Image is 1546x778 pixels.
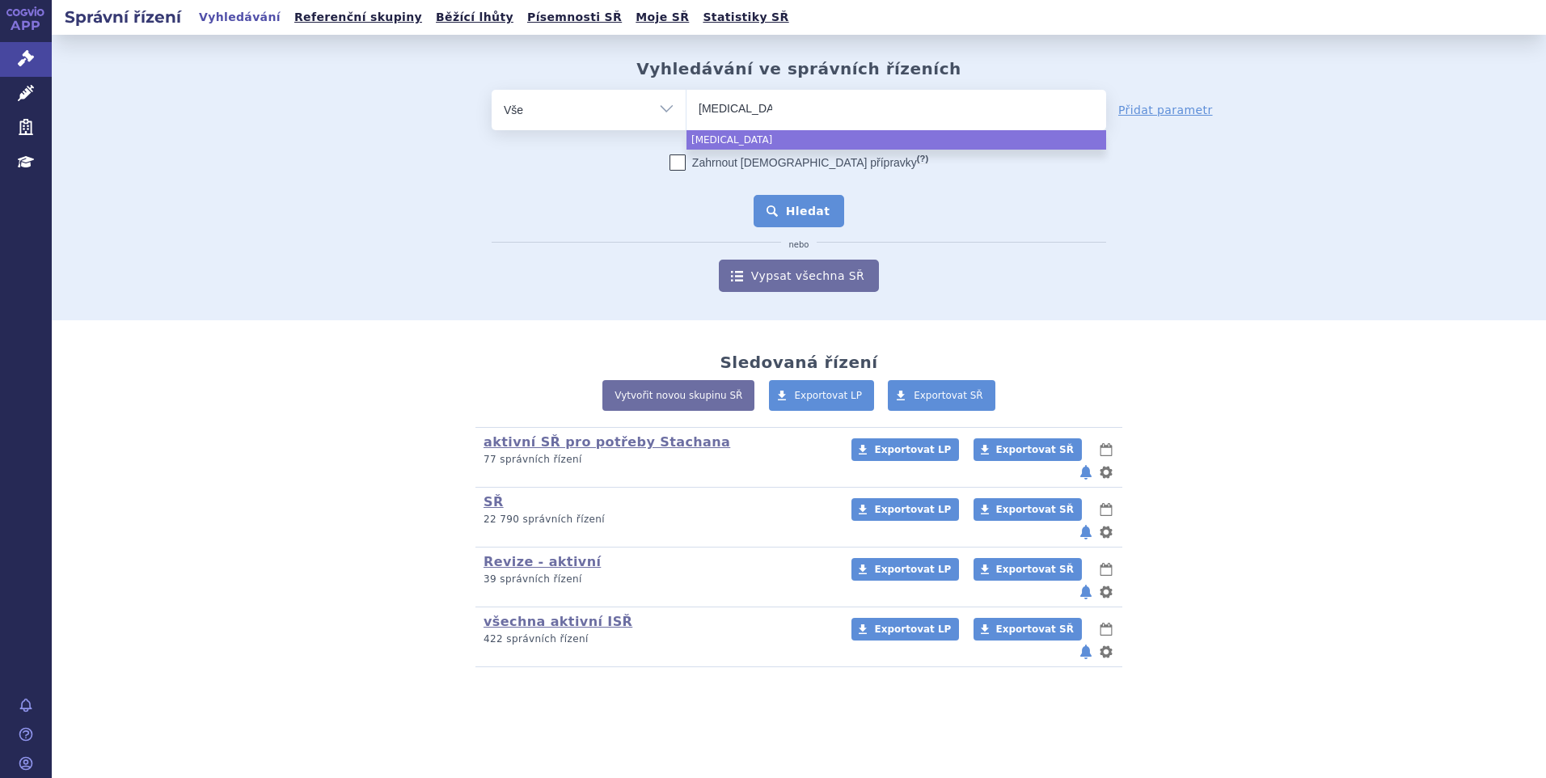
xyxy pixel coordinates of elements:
[874,564,951,575] span: Exportovat LP
[996,504,1074,515] span: Exportovat SŘ
[1098,582,1114,602] button: nastavení
[914,390,983,401] span: Exportovat SŘ
[1078,522,1094,542] button: notifikace
[1098,500,1114,519] button: lhůty
[888,380,995,411] a: Exportovat SŘ
[974,438,1082,461] a: Exportovat SŘ
[52,6,194,28] h2: Správní řízení
[289,6,427,28] a: Referenční skupiny
[194,6,285,28] a: Vyhledávání
[1098,463,1114,482] button: nastavení
[720,353,877,372] h2: Sledovaná řízení
[851,558,959,581] a: Exportovat LP
[996,444,1074,455] span: Exportovat SŘ
[484,632,830,646] p: 422 správních řízení
[484,453,830,467] p: 77 správních řízení
[636,59,961,78] h2: Vyhledávání ve správních řízeních
[874,504,951,515] span: Exportovat LP
[484,573,830,586] p: 39 správních řízení
[719,260,879,292] a: Vypsat všechna SŘ
[484,434,730,450] a: aktivní SŘ pro potřeby Stachana
[851,498,959,521] a: Exportovat LP
[917,154,928,164] abbr: (?)
[974,498,1082,521] a: Exportovat SŘ
[686,130,1106,150] li: [MEDICAL_DATA]
[522,6,627,28] a: Písemnosti SŘ
[484,513,830,526] p: 22 790 správních řízení
[602,380,754,411] a: Vytvořit novou skupinu SŘ
[1098,440,1114,459] button: lhůty
[851,618,959,641] a: Exportovat LP
[484,494,504,510] a: SŘ
[754,195,845,227] button: Hledat
[1098,560,1114,579] button: lhůty
[795,390,863,401] span: Exportovat LP
[1098,619,1114,639] button: lhůty
[1118,102,1213,118] a: Přidat parametr
[874,444,951,455] span: Exportovat LP
[996,564,1074,575] span: Exportovat SŘ
[1098,522,1114,542] button: nastavení
[781,240,817,250] i: nebo
[974,618,1082,641] a: Exportovat SŘ
[698,6,793,28] a: Statistiky SŘ
[974,558,1082,581] a: Exportovat SŘ
[769,380,875,411] a: Exportovat LP
[431,6,518,28] a: Běžící lhůty
[1098,642,1114,662] button: nastavení
[631,6,694,28] a: Moje SŘ
[1078,642,1094,662] button: notifikace
[851,438,959,461] a: Exportovat LP
[484,614,632,629] a: všechna aktivní ISŘ
[1078,463,1094,482] button: notifikace
[1078,582,1094,602] button: notifikace
[670,154,928,171] label: Zahrnout [DEMOGRAPHIC_DATA] přípravky
[874,624,951,635] span: Exportovat LP
[996,624,1074,635] span: Exportovat SŘ
[484,554,601,569] a: Revize - aktivní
